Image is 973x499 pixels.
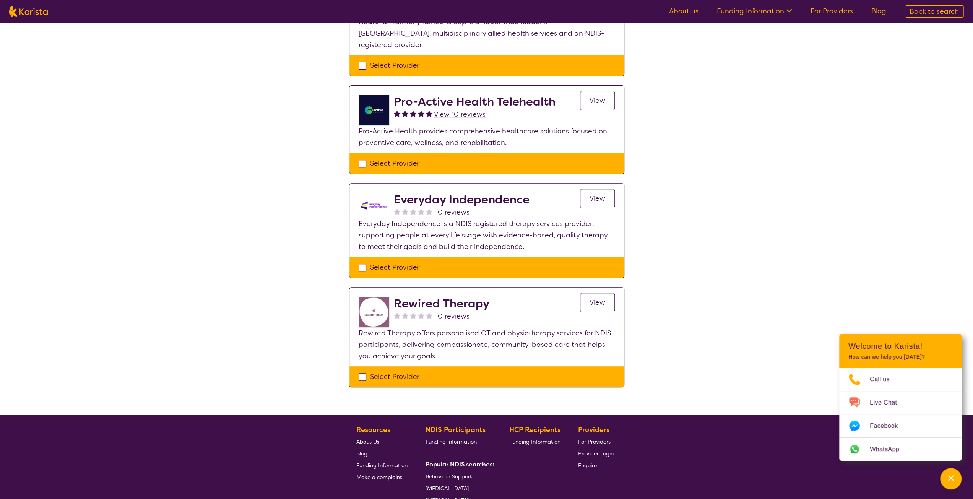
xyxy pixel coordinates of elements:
[359,297,389,327] img: jovdti8ilrgkpezhq0s9.png
[359,327,615,362] p: Rewired Therapy offers personalised OT and physiotherapy services for NDIS participants, deliveri...
[410,312,416,319] img: nonereviewstar
[359,193,389,218] img: kdssqoqrr0tfqzmv8ac0.png
[434,109,486,120] a: View 10 reviews
[394,95,556,109] h2: Pro-Active Health Telehealth
[839,368,962,461] ul: Choose channel
[359,95,389,125] img: ymlb0re46ukcwlkv50cv.png
[359,218,615,252] p: Everyday Independence is a NDIS registered therapy services provider; supporting people at every ...
[839,334,962,461] div: Channel Menu
[578,425,609,434] b: Providers
[848,341,952,351] h2: Welcome to Karista!
[848,354,952,360] p: How can we help you [DATE]?
[394,110,400,117] img: fullstar
[940,468,962,489] button: Channel Menu
[871,7,886,16] a: Blog
[426,482,491,494] a: [MEDICAL_DATA]
[426,438,477,445] span: Funding Information
[402,208,408,215] img: nonereviewstar
[394,193,530,206] h2: Everyday Independence
[811,7,853,16] a: For Providers
[590,298,605,307] span: View
[717,7,792,16] a: Funding Information
[356,450,367,457] span: Blog
[426,312,432,319] img: nonereviewstar
[356,471,408,483] a: Make a complaint
[426,208,432,215] img: nonereviewstar
[418,208,424,215] img: nonereviewstar
[839,438,962,461] a: Web link opens in a new tab.
[590,194,605,203] span: View
[359,16,615,50] p: Health & Harmony Rehab Group is a nationwide leader in [GEOGRAPHIC_DATA], multidisciplinary allie...
[9,6,48,17] img: Karista logo
[578,436,614,447] a: For Providers
[426,460,494,468] b: Popular NDIS searches:
[356,425,390,434] b: Resources
[910,7,959,16] span: Back to search
[580,91,615,110] a: View
[394,208,400,215] img: nonereviewstar
[426,425,486,434] b: NDIS Participants
[402,312,408,319] img: nonereviewstar
[356,447,408,459] a: Blog
[410,208,416,215] img: nonereviewstar
[410,110,416,117] img: fullstar
[509,438,560,445] span: Funding Information
[426,110,432,117] img: fullstar
[509,425,560,434] b: HCP Recipients
[578,462,597,469] span: Enquire
[870,420,907,432] span: Facebook
[578,438,611,445] span: For Providers
[359,125,615,148] p: Pro-Active Health provides comprehensive healthcare solutions focused on preventive care, wellnes...
[394,312,400,319] img: nonereviewstar
[870,397,906,408] span: Live Chat
[434,110,486,119] span: View 10 reviews
[418,110,424,117] img: fullstar
[356,436,408,447] a: About Us
[578,459,614,471] a: Enquire
[356,462,408,469] span: Funding Information
[356,438,379,445] span: About Us
[578,450,614,457] span: Provider Login
[356,459,408,471] a: Funding Information
[669,7,698,16] a: About us
[402,110,408,117] img: fullstar
[394,297,489,310] h2: Rewired Therapy
[438,206,469,218] span: 0 reviews
[426,473,472,480] span: Behaviour Support
[426,470,491,482] a: Behaviour Support
[418,312,424,319] img: nonereviewstar
[438,310,469,322] span: 0 reviews
[580,293,615,312] a: View
[509,436,560,447] a: Funding Information
[578,447,614,459] a: Provider Login
[870,374,899,385] span: Call us
[426,436,491,447] a: Funding Information
[590,96,605,105] span: View
[356,474,402,481] span: Make a complaint
[905,5,964,18] a: Back to search
[426,485,469,492] span: [MEDICAL_DATA]
[580,189,615,208] a: View
[870,444,908,455] span: WhatsApp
